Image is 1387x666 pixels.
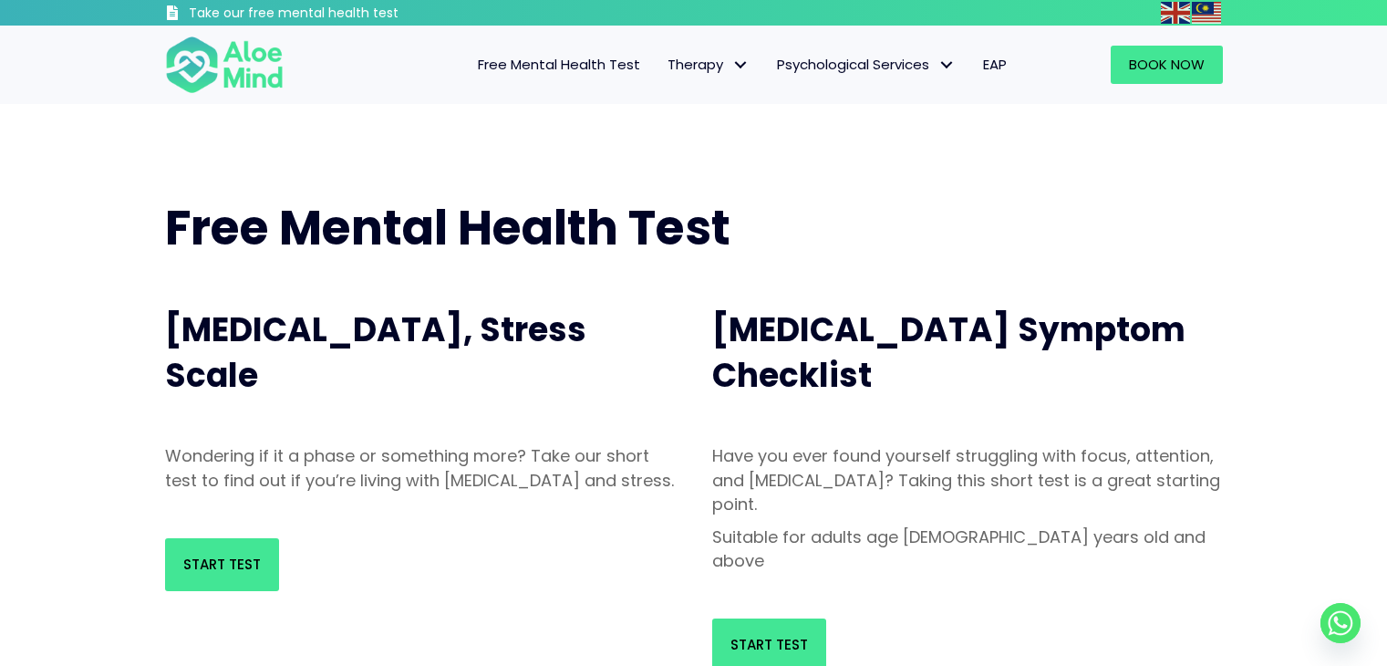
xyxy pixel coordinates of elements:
[1161,2,1190,24] img: en
[165,538,279,591] a: Start Test
[969,46,1020,84] a: EAP
[654,46,763,84] a: TherapyTherapy: submenu
[1161,2,1192,23] a: English
[777,55,956,74] span: Psychological Services
[478,55,640,74] span: Free Mental Health Test
[165,444,676,492] p: Wondering if it a phase or something more? Take our short test to find out if you’re living with ...
[934,52,960,78] span: Psychological Services: submenu
[165,5,496,26] a: Take our free mental health test
[165,194,730,261] span: Free Mental Health Test
[1192,2,1223,23] a: Malay
[728,52,754,78] span: Therapy: submenu
[1320,603,1361,643] a: Whatsapp
[165,35,284,95] img: Aloe mind Logo
[189,5,496,23] h3: Take our free mental health test
[668,55,750,74] span: Therapy
[712,444,1223,515] p: Have you ever found yourself struggling with focus, attention, and [MEDICAL_DATA]? Taking this sh...
[1192,2,1221,24] img: ms
[1111,46,1223,84] a: Book Now
[183,555,261,574] span: Start Test
[763,46,969,84] a: Psychological ServicesPsychological Services: submenu
[307,46,1020,84] nav: Menu
[464,46,654,84] a: Free Mental Health Test
[1129,55,1205,74] span: Book Now
[165,307,586,399] span: [MEDICAL_DATA], Stress Scale
[712,526,1223,573] p: Suitable for adults age [DEMOGRAPHIC_DATA] years old and above
[712,307,1185,399] span: [MEDICAL_DATA] Symptom Checklist
[983,55,1007,74] span: EAP
[730,635,808,654] span: Start Test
